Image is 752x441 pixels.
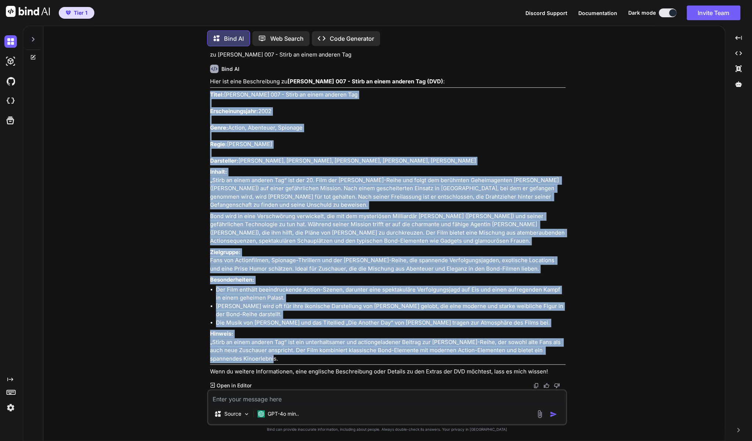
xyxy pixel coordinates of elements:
[210,77,565,86] p: Hier ist eine Beschreibung zu :
[535,410,544,418] img: attachment
[525,10,567,16] span: Discord Support
[210,157,238,164] strong: Darsteller:
[210,141,227,148] strong: Regie:
[216,302,565,319] li: [PERSON_NAME] wird oft für ihre ikonische Darstellung von [PERSON_NAME] gelobt, die eine moderne ...
[210,330,233,337] strong: Hinweis:
[550,411,557,418] img: icon
[216,319,565,327] li: Die Musik von [PERSON_NAME] und das Titellied „Die Another Day“ von [PERSON_NAME] tragen zur Atmo...
[243,411,250,417] img: Pick Models
[578,9,617,17] button: Documentation
[525,9,567,17] button: Discord Support
[268,410,299,417] p: GPT-4o min..
[4,95,17,107] img: cloudideIcon
[288,78,443,85] strong: [PERSON_NAME] 007 - Stirb an einem anderen Tag (DVD)
[210,168,227,175] strong: Inhalt:
[554,383,560,388] img: dislike
[210,91,565,165] p: [PERSON_NAME] 007 - Stirb an einem anderen Tag 2002 Action, Abenteuer, Spionage [PERSON_NAME] [PE...
[216,286,565,302] li: Der Film enthält beeindruckende Action-Szenen, darunter eine spektakuläre Verfolgungsjagd auf Eis...
[578,10,617,16] span: Documentation
[270,34,304,43] p: Web Search
[543,383,549,388] img: like
[4,55,17,68] img: darkAi-studio
[66,11,71,15] img: premium
[221,65,239,73] h6: Bind AI
[210,368,565,376] p: Wenn du weitere Informationen, eine englische Beschreibung oder Details zu den Extras der DVD möc...
[4,75,17,87] img: githubDark
[210,248,565,273] p: Fans von Actionfilmen, Spionage-Thrillern und der [PERSON_NAME]-Reihe, die spannende Verfolgungsj...
[330,34,374,43] p: Code Generator
[74,9,87,17] span: Tier 1
[210,51,565,59] p: zu [PERSON_NAME] 007 - Stirb an einem anderen Tag
[6,6,50,17] img: Bind AI
[59,7,94,19] button: premiumTier 1
[257,410,265,417] img: GPT-4o mini
[210,168,565,209] p: „Stirb an einem anderen Tag“ ist der 20. Film der [PERSON_NAME]-Reihe und folgt dem berühmten Geh...
[210,330,565,363] p: „Stirb an einem anderen Tag“ ist ein unterhaltsamer und actiongeladener Beitrag zur [PERSON_NAME]...
[687,6,740,20] button: Invite Team
[207,427,567,432] p: Bind can provide inaccurate information, including about people. Always double-check its answers....
[628,9,656,17] span: Dark mode
[210,276,254,283] strong: Besonderheiten:
[533,383,539,388] img: copy
[4,35,17,48] img: darkChat
[210,249,241,256] strong: Zielgruppe:
[210,212,565,245] p: Bond wird in eine Verschwörung verwickelt, die mit dem mysteriösen Milliardär [PERSON_NAME] ([PER...
[210,91,224,98] strong: Titel:
[210,108,258,115] strong: Erscheinungsjahr:
[4,401,17,414] img: settings
[216,382,251,389] p: Open in Editor
[210,124,228,131] strong: Genre:
[224,410,241,417] p: Source
[224,34,244,43] p: Bind AI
